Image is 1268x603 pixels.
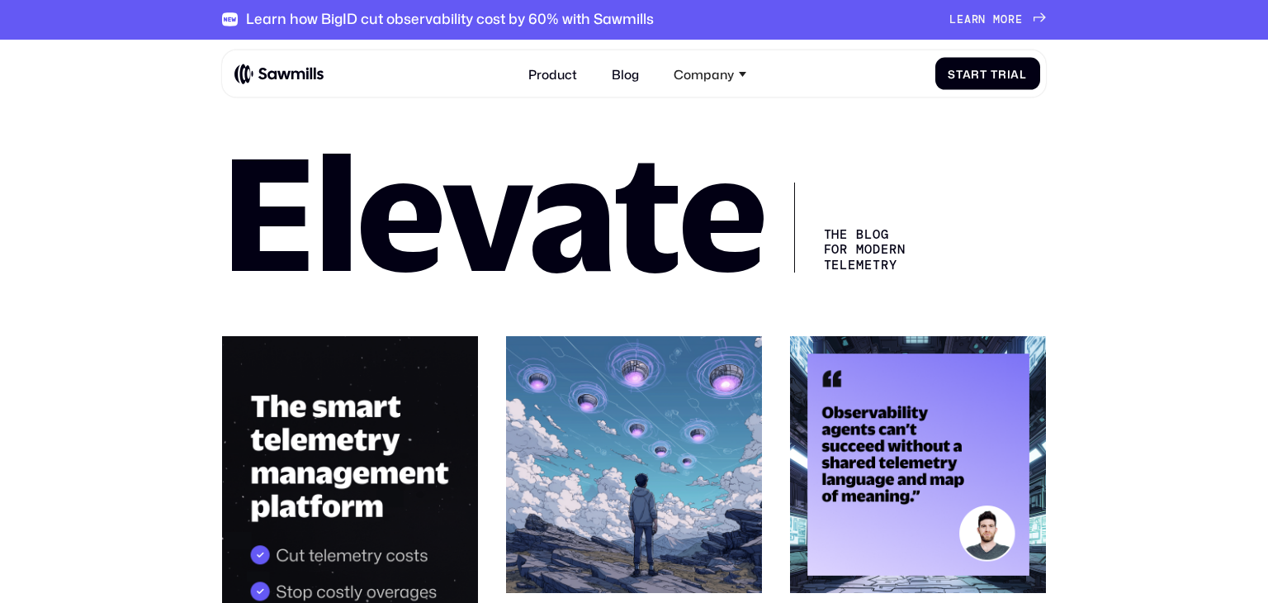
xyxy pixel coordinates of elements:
div: Learn more [949,13,1022,26]
a: Learn more [949,13,1046,26]
a: Product [518,57,586,91]
div: Company [674,66,734,81]
h1: Elevate [222,150,766,273]
a: Start Trial [935,58,1040,90]
div: Start Trial [948,67,1027,80]
a: Blog [602,57,648,91]
div: The Blog for Modern telemetry [794,183,921,273]
div: Learn how BigID cut observability cost by 60% with Sawmills [246,11,654,28]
